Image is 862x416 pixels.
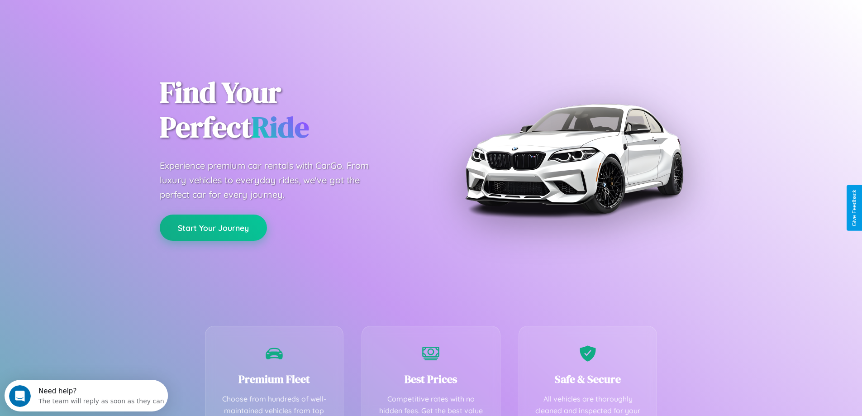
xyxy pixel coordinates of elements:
h3: Best Prices [376,372,486,387]
p: Experience premium car rentals with CarGo. From luxury vehicles to everyday rides, we've got the ... [160,158,386,202]
img: Premium BMW car rental vehicle [461,45,687,272]
span: Ride [252,107,309,147]
div: The team will reply as soon as they can [34,15,160,24]
button: Start Your Journey [160,215,267,241]
h1: Find Your Perfect [160,75,418,145]
div: Need help? [34,8,160,15]
h3: Premium Fleet [219,372,330,387]
iframe: Intercom live chat [9,385,31,407]
div: Give Feedback [851,190,857,226]
iframe: Intercom live chat discovery launcher [5,380,168,411]
h3: Safe & Secure [533,372,643,387]
div: Open Intercom Messenger [4,4,168,29]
